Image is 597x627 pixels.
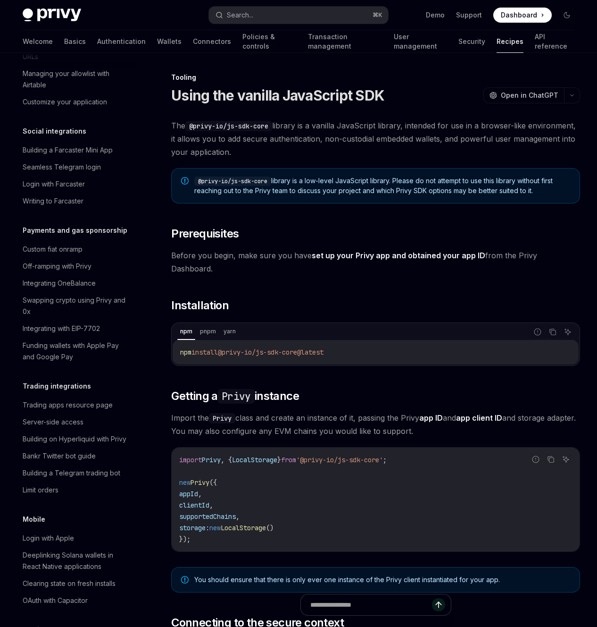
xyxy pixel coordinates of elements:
[202,456,221,464] span: Privy
[23,161,101,173] div: Seamless Telegram login
[547,326,559,338] button: Copy the contents from the code block
[15,275,136,292] a: Integrating OneBalance
[180,348,191,356] span: npm
[23,514,45,525] h5: Mobile
[179,456,202,464] span: import
[194,176,570,195] span: library is a low-level JavaScript library. Please do not attempt to use this library without firs...
[15,320,136,337] a: Integrating with EIP-7702
[198,490,202,498] span: ,
[15,93,136,110] a: Customize your application
[191,478,209,487] span: Privy
[227,9,253,21] div: Search...
[171,87,384,104] h1: Using the vanilla JavaScript SDK
[232,456,277,464] span: LocalStorage
[221,456,232,464] span: , {
[23,533,74,544] div: Login with Apple
[15,142,136,159] a: Building a Farcaster Mini App
[493,8,552,23] a: Dashboard
[560,453,572,466] button: Ask AI
[383,456,387,464] span: ;
[171,119,580,159] span: The library is a vanilla JavaScript library, intended for use in a browser-like environment, it a...
[23,433,126,445] div: Building on Hyperliquid with Privy
[218,389,255,404] code: Privy
[501,91,558,100] span: Open in ChatGPT
[559,8,574,23] button: Toggle dark mode
[15,482,136,499] a: Limit orders
[23,450,96,462] div: Bankr Twitter bot guide
[15,397,136,414] a: Trading apps resource page
[171,389,299,404] span: Getting a instance
[191,348,218,356] span: install
[181,576,189,584] svg: Note
[23,323,100,334] div: Integrating with EIP-7702
[277,456,281,464] span: }
[535,30,574,53] a: API reference
[193,30,231,53] a: Connectors
[23,484,58,496] div: Limit orders
[15,414,136,431] a: Server-side access
[181,177,189,185] svg: Note
[531,326,544,338] button: Report incorrect code
[23,340,130,363] div: Funding wallets with Apple Pay and Google Pay
[209,501,213,509] span: ,
[15,65,136,93] a: Managing your allowlist with Airtable
[23,195,83,207] div: Writing to Farcaster
[179,478,191,487] span: new
[209,7,388,24] button: Search...⌘K
[15,465,136,482] a: Building a Telegram trading bot
[23,278,96,289] div: Integrating OneBalance
[236,512,240,521] span: ,
[209,413,235,424] code: Privy
[23,96,107,108] div: Customize your application
[185,121,272,131] code: @privy-io/js-sdk-core
[23,225,127,236] h5: Payments and gas sponsorship
[171,73,580,82] div: Tooling
[209,478,217,487] span: ({
[194,177,271,186] code: @privy-io/js-sdk-core
[171,411,580,438] span: Import the class and create an instance of it, passing the Privy and and storage adapter. You may...
[23,381,91,392] h5: Trading integrations
[419,413,443,423] strong: app ID
[179,512,236,521] span: supportedChains
[394,30,447,53] a: User management
[308,30,383,53] a: Transaction management
[15,592,136,609] a: OAuth with Capacitor
[456,10,482,20] a: Support
[15,448,136,465] a: Bankr Twitter bot guide
[15,530,136,547] a: Login with Apple
[23,8,81,22] img: dark logo
[456,413,502,423] strong: app client ID
[15,547,136,575] a: Deeplinking Solana wallets in React Native applications
[218,348,323,356] span: @privy-io/js-sdk-core@latest
[23,68,130,91] div: Managing your allowlist with Airtable
[15,337,136,365] a: Funding wallets with Apple Pay and Google Pay
[15,431,136,448] a: Building on Hyperliquid with Privy
[171,226,239,241] span: Prerequisites
[15,176,136,193] a: Login with Farcaster
[296,456,383,464] span: '@privy-io/js-sdk-core'
[15,575,136,592] a: Clearing state on fresh installs
[242,30,297,53] a: Policies & controls
[530,453,542,466] button: Report incorrect code
[483,87,564,103] button: Open in ChatGPT
[179,490,198,498] span: appId
[194,575,570,585] span: You should ensure that there is only ever one instance of the Privy client instantiated for your ...
[221,326,239,337] div: yarn
[179,524,209,532] span: storage:
[179,501,209,509] span: clientId
[497,30,523,53] a: Recipes
[545,453,557,466] button: Copy the contents from the code block
[221,524,266,532] span: LocalStorage
[23,126,86,137] h5: Social integrations
[23,578,116,589] div: Clearing state on fresh installs
[171,298,229,313] span: Installation
[157,30,182,53] a: Wallets
[373,11,382,19] span: ⌘ K
[23,178,85,190] div: Login with Farcaster
[458,30,485,53] a: Security
[281,456,296,464] span: from
[23,550,130,572] div: Deeplinking Solana wallets in React Native applications
[64,30,86,53] a: Basics
[179,535,191,543] span: });
[23,244,83,255] div: Custom fiat onramp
